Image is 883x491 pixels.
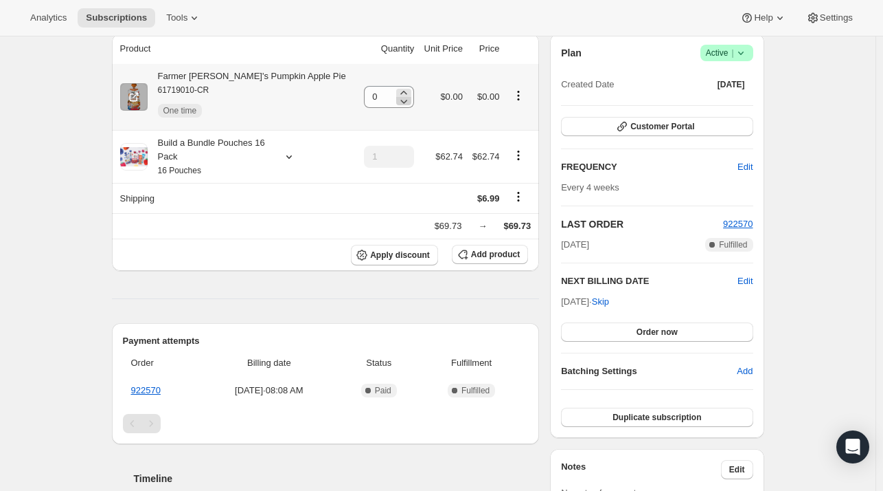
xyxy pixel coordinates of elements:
[561,296,609,307] span: [DATE] ·
[561,78,614,91] span: Created Date
[375,385,391,396] span: Paid
[754,12,772,23] span: Help
[561,323,753,342] button: Order now
[737,274,753,288] button: Edit
[131,385,161,395] a: 922570
[584,291,617,313] button: Skip
[723,217,753,231] button: 922570
[561,117,753,136] button: Customer Portal
[561,46,582,60] h2: Plan
[820,12,853,23] span: Settings
[592,295,609,309] span: Skip
[729,156,761,178] button: Edit
[123,414,529,433] nav: Pagination
[561,217,723,231] h2: LAST ORDER
[112,183,358,213] th: Shipping
[561,460,721,479] h3: Notes
[637,327,678,338] span: Order now
[22,8,75,28] button: Analytics
[30,12,67,23] span: Analytics
[737,160,753,174] span: Edit
[435,219,462,233] div: $69.73
[158,85,209,95] small: 61719010-CR
[112,34,358,64] th: Product
[158,166,201,175] small: 16 Pouches
[836,430,869,463] div: Open Intercom Messenger
[737,364,753,378] span: Add
[561,364,737,378] h6: Batching Settings
[120,83,148,111] img: product img
[798,8,861,28] button: Settings
[612,412,701,423] span: Duplicate subscription
[123,348,200,378] th: Order
[478,219,487,233] div: →
[477,91,500,102] span: $0.00
[719,239,747,250] span: Fulfilled
[718,79,745,90] span: [DATE]
[709,75,753,94] button: [DATE]
[507,189,529,204] button: Shipping actions
[471,249,520,260] span: Add product
[503,221,531,231] span: $69.73
[148,69,346,124] div: Farmer [PERSON_NAME]'s Pumpkin Apple Pie
[561,238,589,252] span: [DATE]
[163,105,197,116] span: One time
[731,47,733,58] span: |
[351,245,438,265] button: Apply discount
[467,34,504,64] th: Price
[158,8,209,28] button: Tools
[166,12,187,23] span: Tools
[440,91,463,102] span: $0.00
[472,151,500,162] span: $62.74
[729,360,761,382] button: Add
[452,245,528,264] button: Add product
[507,148,529,163] button: Product actions
[343,356,415,370] span: Status
[134,472,540,485] h2: Timeline
[358,34,418,64] th: Quantity
[203,384,334,397] span: [DATE] · 08:08 AM
[435,151,463,162] span: $62.74
[721,460,753,479] button: Edit
[123,334,529,348] h2: Payment attempts
[561,274,737,288] h2: NEXT BILLING DATE
[729,464,745,475] span: Edit
[561,408,753,427] button: Duplicate subscription
[706,46,748,60] span: Active
[203,356,334,370] span: Billing date
[461,385,490,396] span: Fulfilled
[507,88,529,103] button: Product actions
[423,356,520,370] span: Fulfillment
[370,250,430,261] span: Apply discount
[86,12,147,23] span: Subscriptions
[148,136,271,177] div: Build a Bundle Pouches 16 Pack
[561,160,737,174] h2: FREQUENCY
[78,8,155,28] button: Subscriptions
[418,34,467,64] th: Unit Price
[561,182,619,193] span: Every 4 weeks
[630,121,694,132] span: Customer Portal
[732,8,794,28] button: Help
[723,219,753,229] a: 922570
[477,193,500,204] span: $6.99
